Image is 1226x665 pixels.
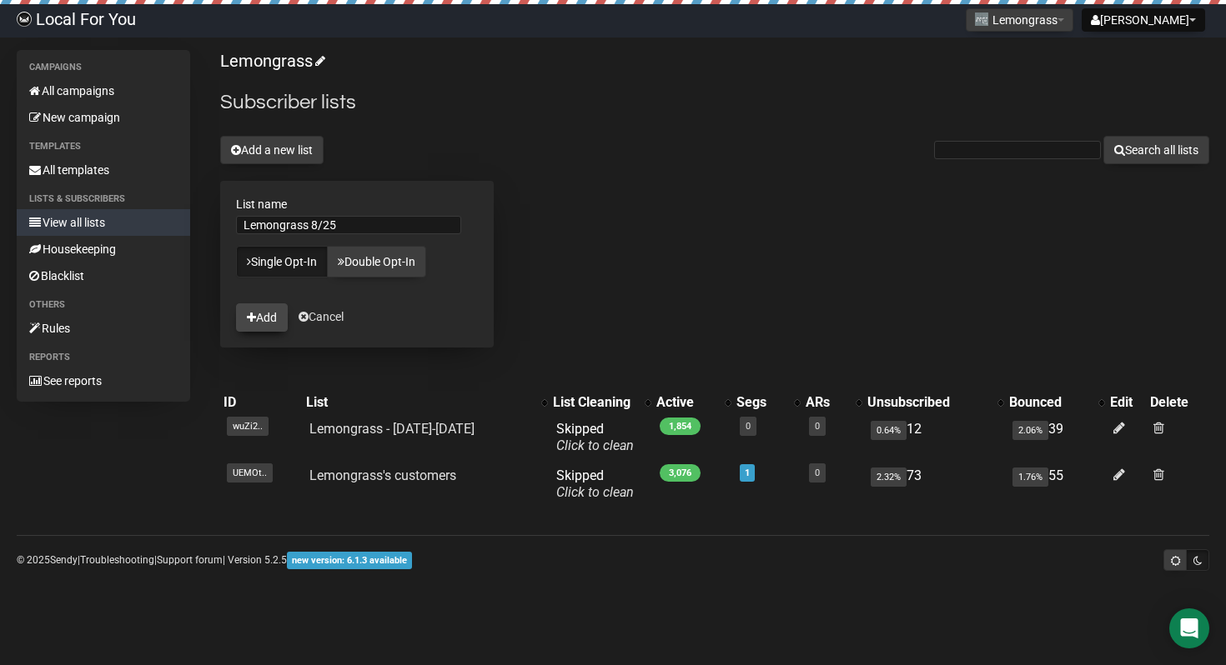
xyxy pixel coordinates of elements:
[1169,608,1209,648] div: Open Intercom Messenger
[966,8,1073,32] button: Lemongrass
[1006,414,1107,461] td: 39
[236,246,328,277] a: Single Opt-In
[864,414,1006,461] td: 12
[17,551,412,569] p: © 2025 | | | Version 5.2.5
[236,303,288,332] button: Add
[17,367,190,394] a: See reports
[556,437,634,453] a: Click to clean
[17,209,190,236] a: View all lists
[17,77,190,104] a: All campaigns
[80,554,154,566] a: Troubleshooting
[556,421,634,453] span: Skipped
[236,197,478,212] label: List name
[157,554,223,566] a: Support forum
[1009,394,1090,411] div: Bounced
[806,394,847,411] div: ARs
[556,467,634,500] span: Skipped
[802,391,863,414] th: ARs: No sort applied, activate to apply an ascending sort
[736,394,786,411] div: Segs
[1012,467,1048,487] span: 1.76%
[17,157,190,183] a: All templates
[17,295,190,315] li: Others
[864,461,1006,507] td: 73
[556,484,634,500] a: Click to clean
[1147,391,1209,414] th: Delete: No sort applied, sorting is disabled
[553,394,636,411] div: List Cleaning
[227,417,269,436] span: wuZi2..
[287,552,412,569] span: new version: 6.1.3 available
[871,421,907,440] span: 0.64%
[236,216,461,234] input: The name of your new list
[815,421,820,432] a: 0
[733,391,802,414] th: Segs: No sort applied, activate to apply an ascending sort
[656,394,716,411] div: Active
[306,394,534,411] div: List
[224,394,299,411] div: ID
[220,136,324,164] button: Add a new list
[309,467,456,483] a: Lemongrass's customers
[227,463,273,482] span: UEMOt..
[17,236,190,262] a: Housekeeping
[1150,394,1206,411] div: Delete
[220,51,323,71] a: Lemongrass
[867,394,989,411] div: Unsubscribed
[1082,8,1205,32] button: [PERSON_NAME]
[1110,394,1144,411] div: Edit
[660,417,701,435] span: 1,854
[1006,461,1107,507] td: 55
[303,391,550,414] th: List: No sort applied, activate to apply an ascending sort
[1012,421,1048,440] span: 2.06%
[746,421,751,432] a: 0
[17,104,190,131] a: New campaign
[17,12,32,27] img: d61d2441668da63f2d83084b75c85b29
[17,189,190,209] li: Lists & subscribers
[220,87,1209,117] h2: Subscriber lists
[975,12,988,26] img: 232.png
[864,391,1006,414] th: Unsubscribed: No sort applied, activate to apply an ascending sort
[220,391,302,414] th: ID: No sort applied, sorting is disabled
[17,57,190,77] li: Campaigns
[660,464,701,482] span: 3,076
[327,246,426,277] a: Double Opt-In
[287,554,412,566] a: new version: 6.1.3 available
[550,391,653,414] th: List Cleaning: No sort applied, activate to apply an ascending sort
[1006,391,1107,414] th: Bounced: No sort applied, activate to apply an ascending sort
[17,347,190,367] li: Reports
[871,467,907,487] span: 2.32%
[299,310,344,323] a: Cancel
[17,262,190,289] a: Blacklist
[50,554,78,566] a: Sendy
[17,137,190,157] li: Templates
[1107,391,1148,414] th: Edit: No sort applied, sorting is disabled
[17,315,190,342] a: Rules
[653,391,733,414] th: Active: No sort applied, activate to apply an ascending sort
[745,467,750,478] a: 1
[1103,136,1209,164] button: Search all lists
[815,467,820,478] a: 0
[309,421,475,437] a: Lemongrass - [DATE]-[DATE]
